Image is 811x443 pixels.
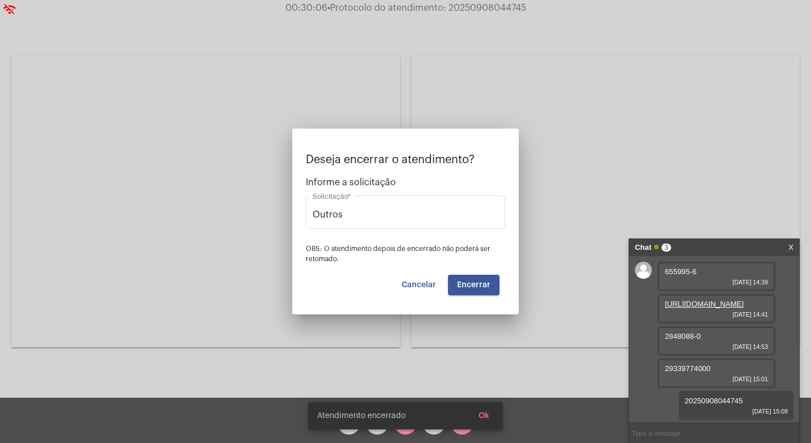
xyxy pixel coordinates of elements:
span: [DATE] 14:53 [665,343,768,350]
span: Protocolo do atendimento: 20250908044745 [327,3,526,12]
p: Deseja encerrar o atendimento? [306,154,505,166]
span: Online [654,245,659,249]
span: 655995-6 [665,267,697,276]
input: Buscar solicitação [313,210,498,220]
span: [DATE] 14:41 [665,311,768,318]
span: • [327,3,330,12]
span: Ok [479,412,489,420]
span: 20250908044745 [685,397,743,405]
span: Cancelar [402,281,436,289]
span: 00:30:06 [285,3,327,12]
input: Type a message [629,423,799,443]
span: Informe a solicitação [306,177,505,188]
span: 2848088-0 [665,332,701,340]
span: [DATE] 15:08 [685,408,788,415]
strong: Chat [635,239,651,256]
a: [URL][DOMAIN_NAME] [665,300,744,308]
span: OBS: O atendimento depois de encerrado não poderá ser retomado. [306,245,490,262]
span: 29339774000 [665,364,711,373]
span: [DATE] 14:39 [665,279,768,286]
a: X [788,239,793,256]
span: 3 [661,244,671,252]
span: Encerrar [457,281,490,289]
span: [DATE] 15:01 [665,376,768,382]
button: Encerrar [448,275,500,295]
span: Atendimento encerrado [317,410,405,421]
button: Cancelar [392,275,445,295]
